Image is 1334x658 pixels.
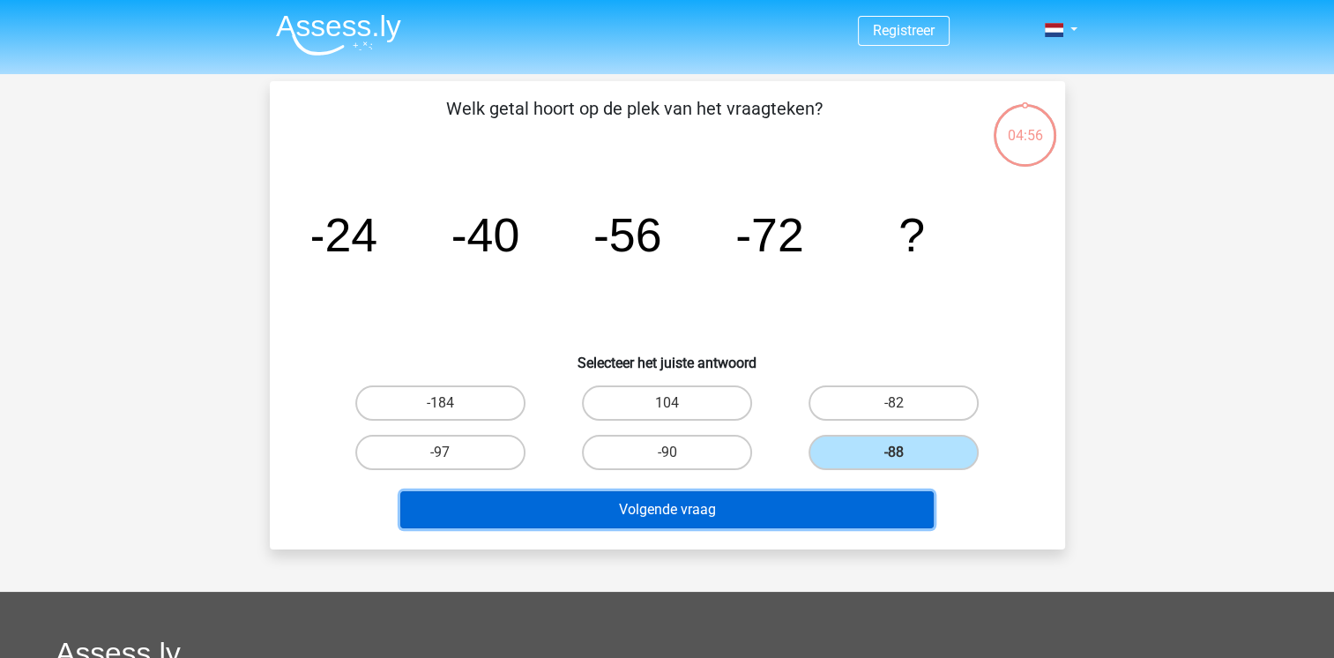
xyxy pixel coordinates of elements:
label: -82 [809,385,979,421]
tspan: -24 [309,208,377,261]
tspan: ? [898,208,925,261]
p: Welk getal hoort op de plek van het vraagteken? [298,95,971,148]
div: 04:56 [992,102,1058,146]
tspan: -40 [451,208,519,261]
a: Registreer [873,22,935,39]
button: Volgende vraag [400,491,934,528]
label: -90 [582,435,752,470]
tspan: -56 [592,208,661,261]
img: Assessly [276,14,401,56]
label: -88 [809,435,979,470]
h6: Selecteer het juiste antwoord [298,340,1037,371]
label: 104 [582,385,752,421]
label: -97 [355,435,525,470]
label: -184 [355,385,525,421]
tspan: -72 [735,208,804,261]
